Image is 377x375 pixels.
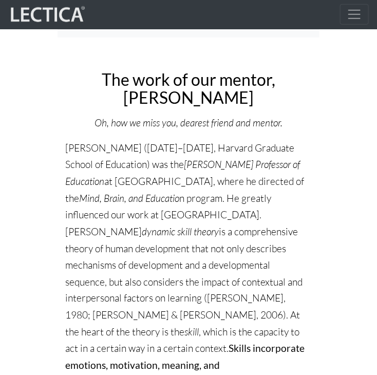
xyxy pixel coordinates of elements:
[340,4,369,25] button: Toggle navigation
[95,117,282,129] i: Oh, how we miss you, dearest friend and mentor.
[65,158,300,188] i: [PERSON_NAME] Professor of Education
[65,70,312,106] h2: The work of our mentor, [PERSON_NAME]
[79,192,179,204] i: Mind, Brain, and Educatio
[142,226,219,238] i: dynamic skill theory
[184,326,199,339] i: skill
[8,5,85,24] img: lecticalive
